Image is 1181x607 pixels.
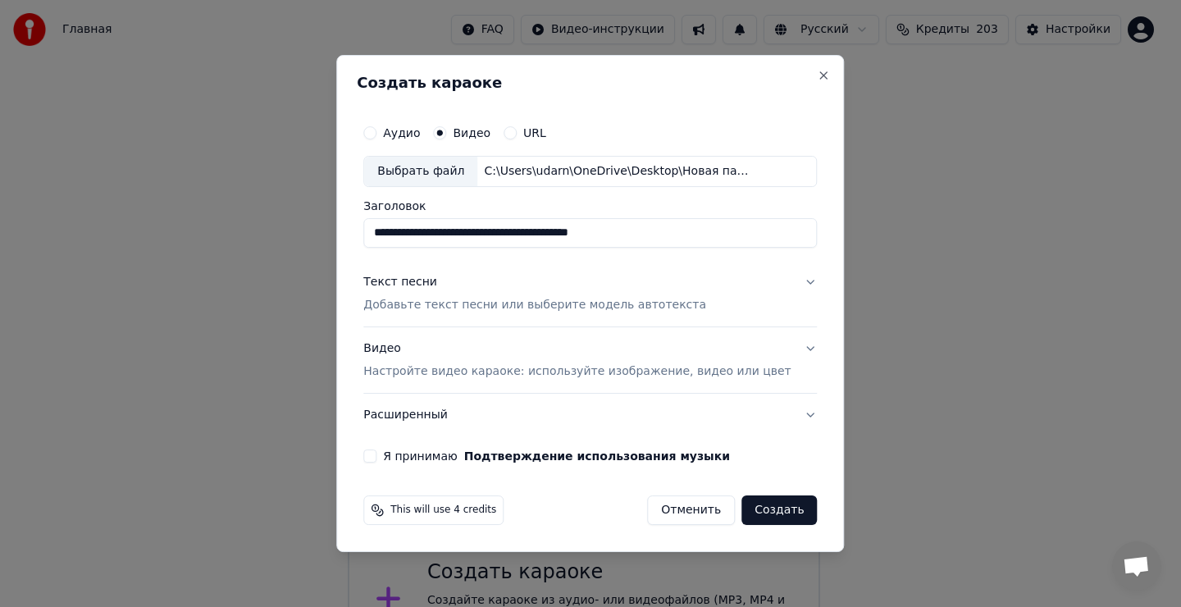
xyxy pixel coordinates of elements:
label: Аудио [383,127,420,139]
button: Текст песниДобавьте текст песни или выберите модель автотекста [363,261,817,326]
div: Выбрать файл [364,157,477,186]
button: Отменить [647,495,735,525]
label: URL [523,127,546,139]
label: Заголовок [363,200,817,212]
div: Текст песни [363,274,437,290]
button: Создать [741,495,817,525]
label: Видео [453,127,490,139]
button: Я принимаю [464,450,730,462]
p: Добавьте текст песни или выберите модель автотекста [363,297,706,313]
span: This will use 4 credits [390,504,496,517]
label: Я принимаю [383,450,730,462]
div: C:\Users\udarn\OneDrive\Desktop\Новая папка\Твоя тишина . Автор . [PERSON_NAME].mp4 [477,163,756,180]
h2: Создать караоке [357,75,823,90]
button: ВидеоНастройте видео караоке: используйте изображение, видео или цвет [363,327,817,393]
button: Расширенный [363,394,817,436]
p: Настройте видео караоке: используйте изображение, видео или цвет [363,363,791,380]
div: Видео [363,340,791,380]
